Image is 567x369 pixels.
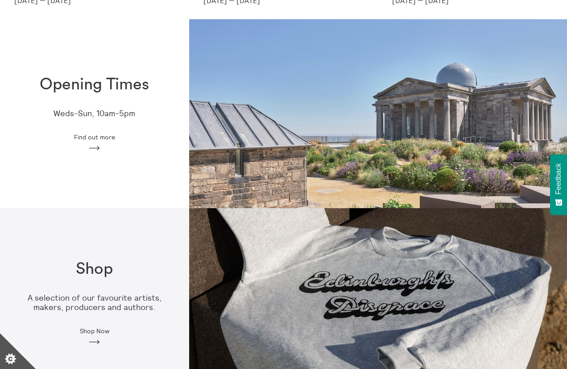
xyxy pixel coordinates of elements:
span: Feedback [555,163,563,194]
p: A selection of our favourite artists, makers, producers and authors. [14,294,175,312]
span: Shop Now [80,327,109,335]
h1: Opening Times [40,75,149,94]
button: Feedback - Show survey [550,154,567,215]
p: Weds-Sun, 10am-5pm [54,109,135,118]
span: Find out more [74,134,115,141]
h1: Shop [76,260,113,278]
img: Collective Gallery 2019 Photo Tom Nolan 236 2 [189,19,567,209]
